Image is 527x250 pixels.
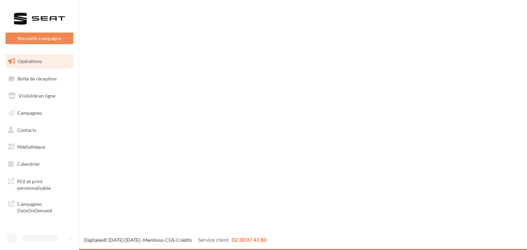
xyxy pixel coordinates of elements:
span: Opérations [18,58,42,64]
a: CGS [165,237,174,243]
span: Service client [198,236,229,243]
a: Contacts [4,123,75,137]
button: Nouvelle campagne [5,33,73,44]
a: Calendrier [4,157,75,171]
a: Médiathèque [4,140,75,154]
a: Mentions [143,237,163,243]
span: Visibilité en ligne [19,93,55,99]
span: Médiathèque [17,144,45,150]
a: Opérations [4,54,75,68]
a: Visibilité en ligne [4,89,75,103]
a: Crédits [176,237,192,243]
span: © [DATE]-[DATE] - - - [84,237,267,243]
a: PLV et print personnalisable [4,174,75,194]
a: Boîte de réception [4,71,75,86]
a: Digitaleo [84,237,104,243]
a: Campagnes [4,106,75,120]
a: Campagnes DataOnDemand [4,197,75,217]
span: 02 30 07 43 80 [232,236,267,243]
span: Campagnes DataOnDemand [17,199,71,214]
span: Calendrier [17,161,40,167]
span: Contacts [17,127,36,133]
span: Campagnes [17,110,42,116]
span: Boîte de réception [17,75,57,81]
span: PLV et print personnalisable [17,177,71,191]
